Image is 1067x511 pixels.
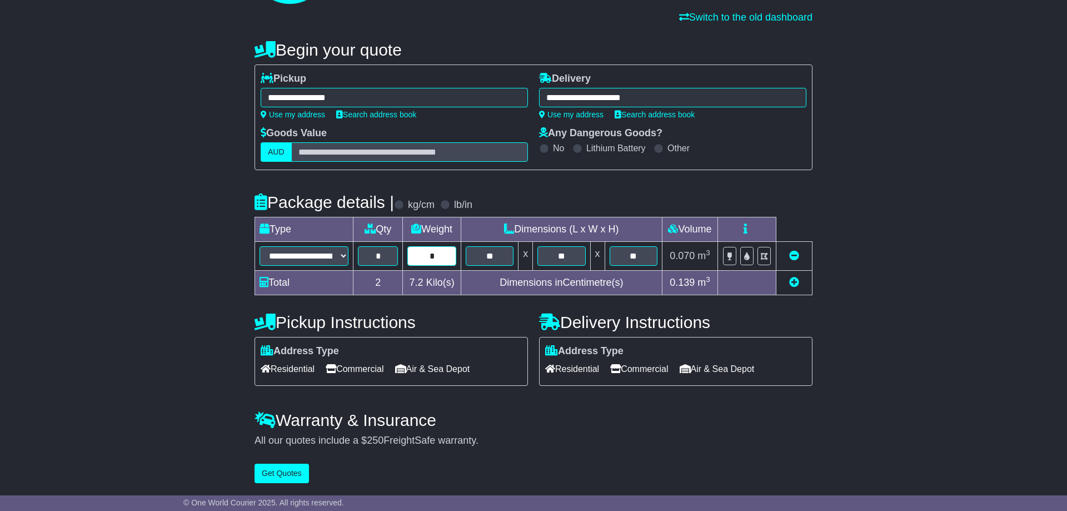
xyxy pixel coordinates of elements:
button: Get Quotes [255,464,309,483]
a: Add new item [789,277,799,288]
label: kg/cm [408,199,435,211]
span: Commercial [326,360,383,378]
h4: Warranty & Insurance [255,411,812,429]
span: 250 [367,435,383,446]
a: Switch to the old dashboard [679,12,812,23]
td: Kilo(s) [403,271,461,295]
sup: 3 [706,249,710,257]
a: Use my address [539,110,604,119]
a: Search address book [336,110,416,119]
td: Total [255,271,353,295]
label: Address Type [545,345,624,358]
h4: Pickup Instructions [255,313,528,331]
td: 2 [353,271,403,295]
span: © One World Courier 2025. All rights reserved. [183,498,344,507]
span: Air & Sea Depot [680,360,755,378]
h4: Delivery Instructions [539,313,812,331]
a: Search address book [615,110,695,119]
label: No [553,143,564,153]
label: Other [667,143,690,153]
label: Pickup [261,73,306,85]
td: Dimensions (L x W x H) [461,217,662,242]
td: x [590,242,605,271]
a: Remove this item [789,250,799,261]
label: Any Dangerous Goods? [539,127,662,140]
label: Address Type [261,345,339,358]
span: m [697,250,710,261]
span: Air & Sea Depot [395,360,470,378]
td: Weight [403,217,461,242]
span: 0.070 [670,250,695,261]
span: Residential [545,360,599,378]
span: 0.139 [670,277,695,288]
td: Volume [662,217,717,242]
td: x [518,242,533,271]
td: Dimensions in Centimetre(s) [461,271,662,295]
label: Delivery [539,73,591,85]
label: Lithium Battery [586,143,646,153]
label: AUD [261,142,292,162]
label: lb/in [454,199,472,211]
td: Type [255,217,353,242]
span: 7.2 [410,277,423,288]
span: Commercial [610,360,668,378]
label: Goods Value [261,127,327,140]
div: All our quotes include a $ FreightSafe warranty. [255,435,812,447]
sup: 3 [706,275,710,284]
h4: Begin your quote [255,41,812,59]
h4: Package details | [255,193,394,211]
span: Residential [261,360,315,378]
a: Use my address [261,110,325,119]
td: Qty [353,217,403,242]
span: m [697,277,710,288]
